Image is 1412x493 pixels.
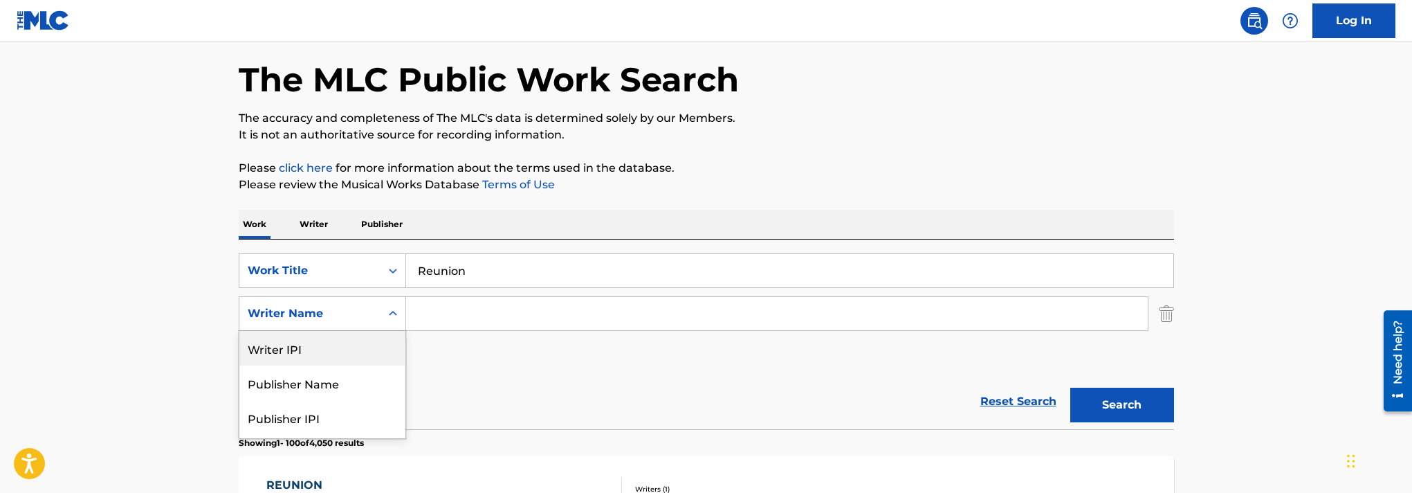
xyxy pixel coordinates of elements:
[239,160,1174,177] p: Please for more information about the terms used in the database.
[1159,296,1174,331] img: Delete Criterion
[239,253,1174,429] form: Search Form
[248,262,372,279] div: Work Title
[239,127,1174,143] p: It is not an authoritative source for recording information.
[1343,427,1412,493] iframe: Chat Widget
[248,305,372,322] div: Writer Name
[17,10,70,30] img: MLC Logo
[239,400,405,435] div: Publisher IPI
[239,331,405,366] div: Writer IPI
[239,110,1174,127] p: The accuracy and completeness of The MLC's data is determined solely by our Members.
[239,210,271,239] p: Work
[1246,12,1263,29] img: search
[279,161,333,174] a: click here
[1240,7,1268,35] a: Public Search
[239,177,1174,193] p: Please review the Musical Works Database
[1282,12,1299,29] img: help
[1070,388,1174,422] button: Search
[973,386,1063,417] a: Reset Search
[239,366,405,400] div: Publisher Name
[1347,440,1355,482] div: Drag
[239,59,739,100] h1: The MLC Public Work Search
[357,210,407,239] p: Publisher
[239,437,364,449] p: Showing 1 - 100 of 4,050 results
[1373,305,1412,416] iframe: Resource Center
[479,178,555,191] a: Terms of Use
[1312,3,1395,38] a: Log In
[1276,7,1304,35] div: Help
[239,435,405,469] div: MLC Publisher Number
[295,210,332,239] p: Writer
